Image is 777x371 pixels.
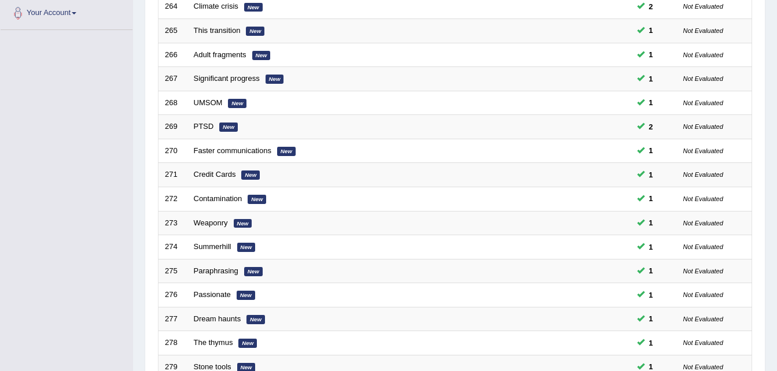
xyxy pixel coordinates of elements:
[645,313,658,325] span: You can still take this question
[683,363,723,370] small: Not Evaluated
[194,194,242,203] a: Contamination
[194,26,241,35] a: This transition
[159,67,187,91] td: 267
[683,316,723,322] small: Not Evaluated
[246,315,265,324] em: New
[244,3,263,12] em: New
[645,144,658,157] span: You can still take this question
[683,3,723,10] small: Not Evaluated
[645,169,658,181] span: You can still take this question
[645,1,658,13] span: You can still take this question
[645,217,658,229] span: You can still take this question
[683,51,723,58] small: Not Evaluated
[228,99,246,108] em: New
[645,24,658,36] span: You can still take this question
[194,218,228,227] a: Weaponry
[645,97,658,109] span: You can still take this question
[159,43,187,67] td: 266
[194,362,231,371] a: Stone tools
[159,115,187,139] td: 269
[277,147,296,156] em: New
[194,338,233,347] a: The thymus
[683,75,723,82] small: Not Evaluated
[194,170,236,179] a: Credit Cards
[237,291,255,300] em: New
[219,123,238,132] em: New
[683,123,723,130] small: Not Evaluated
[244,267,263,276] em: New
[194,266,238,275] a: Paraphrasing
[683,243,723,250] small: Not Evaluated
[194,290,231,299] a: Passionate
[241,170,260,180] em: New
[159,283,187,307] td: 276
[683,220,723,227] small: Not Evaluated
[252,51,271,60] em: New
[194,50,246,59] a: Adult fragments
[159,259,187,283] td: 275
[159,163,187,187] td: 271
[683,268,723,274] small: Not Evaluated
[194,98,223,107] a: UMSOM
[237,243,256,252] em: New
[645,289,658,301] span: You can still take this question
[194,242,231,251] a: Summerhill
[194,146,271,155] a: Faster communications
[159,211,187,235] td: 273
[159,91,187,115] td: 268
[645,121,658,133] span: You can still take this question
[159,307,187,331] td: 277
[238,339,257,348] em: New
[645,265,658,277] span: You can still take this question
[683,195,723,202] small: Not Evaluated
[645,337,658,349] span: You can still take this question
[683,99,723,106] small: Not Evaluated
[159,187,187,211] td: 272
[246,27,264,36] em: New
[194,122,214,131] a: PTSD
[266,75,284,84] em: New
[194,74,260,83] a: Significant progress
[248,195,266,204] em: New
[683,171,723,178] small: Not Evaluated
[645,73,658,85] span: You can still take this question
[645,192,658,205] span: You can still take this question
[683,27,723,34] small: Not Evaluated
[645,49,658,61] span: You can still take this question
[159,331,187,355] td: 278
[683,147,723,154] small: Not Evaluated
[159,19,187,43] td: 265
[194,2,238,10] a: Climate crisis
[645,241,658,253] span: You can still take this question
[194,314,241,323] a: Dream haunts
[159,139,187,163] td: 270
[234,219,252,228] em: New
[683,291,723,298] small: Not Evaluated
[683,339,723,346] small: Not Evaluated
[159,235,187,259] td: 274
